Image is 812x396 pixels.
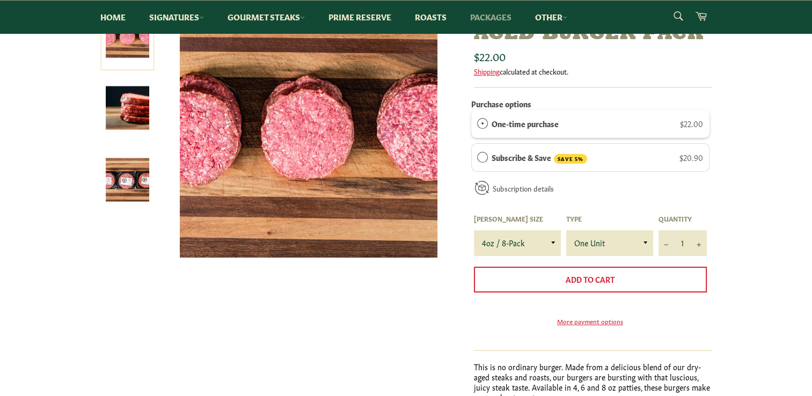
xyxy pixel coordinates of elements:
[566,214,653,223] label: Type
[477,151,488,163] div: Subscribe & Save
[679,152,703,163] span: $20.90
[474,67,712,76] div: calculated at checkout.
[474,267,707,292] button: Add to Cart
[106,158,149,202] img: Signature Dry-Aged Burger Pack
[474,214,561,223] label: [PERSON_NAME] Size
[217,1,316,33] a: Gourmet Steaks
[459,1,522,33] a: Packages
[659,214,707,223] label: Quantity
[680,118,703,129] span: $22.00
[474,48,506,63] span: $22.00
[318,1,402,33] a: Prime Reserve
[492,118,559,129] label: One-time purchase
[493,183,554,193] a: Subscription details
[554,154,587,164] span: SAVE 5%
[659,230,675,256] button: Reduce item quantity by one
[90,1,136,33] a: Home
[524,1,578,33] a: Other
[404,1,457,33] a: Roasts
[492,151,587,164] label: Subscribe & Save
[474,66,500,76] a: Shipping
[474,317,707,326] a: More payment options
[106,86,149,130] img: Signature Dry-Aged Burger Pack
[477,118,488,129] div: One-time purchase
[566,274,615,284] span: Add to Cart
[471,98,531,109] label: Purchase options
[691,230,707,256] button: Increase item quantity by one
[138,1,215,33] a: Signatures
